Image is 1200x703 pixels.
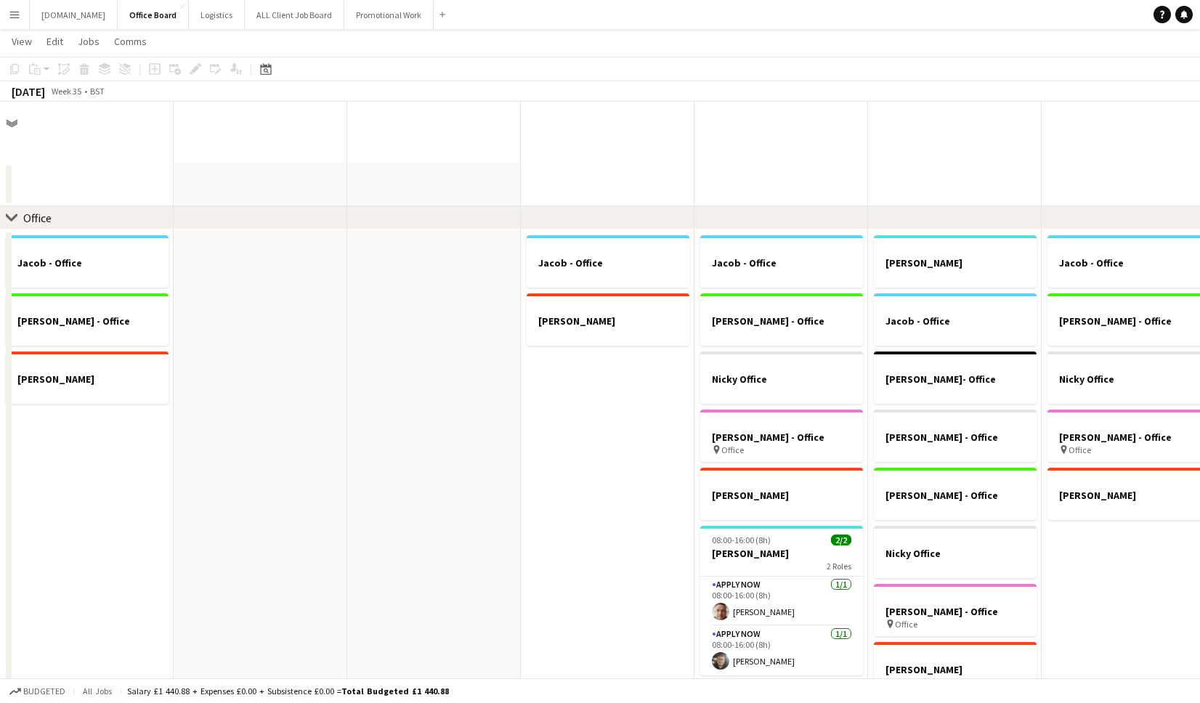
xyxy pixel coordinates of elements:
div: [DATE] [12,84,45,99]
app-card-role: APPLY NOW1/108:00-16:00 (8h)[PERSON_NAME] [700,577,863,626]
div: Salary £1 440.88 + Expenses £0.00 + Subsistence £0.00 = [127,686,449,696]
span: View [12,35,32,48]
h3: Jacob - Office [874,314,1037,328]
h3: [PERSON_NAME] - Office [700,431,863,444]
h3: [PERSON_NAME] [874,256,1037,269]
h3: [PERSON_NAME] - Office [874,605,1037,618]
app-job-card: [PERSON_NAME] - Office Office [700,410,863,462]
h3: [PERSON_NAME] - Office [6,314,169,328]
h3: [PERSON_NAME] [874,663,1037,676]
app-job-card: [PERSON_NAME] - Office Office [874,584,1037,636]
button: Office Board [118,1,189,29]
h3: [PERSON_NAME] [6,373,169,386]
app-job-card: [PERSON_NAME] - Office [874,468,1037,520]
span: 2 Roles [827,561,851,572]
button: Budgeted [7,683,68,699]
app-job-card: [PERSON_NAME]- Office [874,351,1037,404]
span: Edit [46,35,63,48]
h3: [PERSON_NAME]- Office [874,373,1037,386]
h3: [PERSON_NAME] [700,489,863,502]
button: [DOMAIN_NAME] [30,1,118,29]
h3: Jacob - Office [527,256,689,269]
app-job-card: Jacob - Office [874,293,1037,346]
app-job-card: 08:00-16:00 (8h)2/2[PERSON_NAME]2 RolesAPPLY NOW1/108:00-16:00 (8h)[PERSON_NAME]APPLY NOW1/108:00... [700,526,863,675]
span: Office [895,619,917,630]
app-job-card: [PERSON_NAME] [527,293,689,346]
h3: Jacob - Office [700,256,863,269]
app-job-card: Jacob - Office [700,235,863,288]
div: BST [90,86,105,97]
span: Office [1069,444,1091,455]
app-job-card: [PERSON_NAME] [874,642,1037,694]
app-job-card: [PERSON_NAME] [700,468,863,520]
app-job-card: Jacob - Office [527,235,689,288]
button: Logistics [189,1,245,29]
app-card-role: APPLY NOW1/108:00-16:00 (8h)[PERSON_NAME] [700,626,863,675]
span: Office [721,444,744,455]
app-job-card: [PERSON_NAME] [6,351,169,404]
a: View [6,32,38,51]
app-job-card: [PERSON_NAME] - Office [6,293,169,346]
span: Budgeted [23,686,65,696]
button: Promotional Work [344,1,434,29]
h3: Nicky Office [700,373,863,386]
app-job-card: [PERSON_NAME] - Office [874,410,1037,462]
h3: Nicky Office [874,547,1037,560]
h3: [PERSON_NAME] [700,547,863,560]
app-job-card: Nicky Office [700,351,863,404]
h3: [PERSON_NAME] - Office [874,431,1037,444]
app-job-card: Nicky Office [874,526,1037,578]
app-job-card: [PERSON_NAME] [874,235,1037,288]
span: Week 35 [48,86,84,97]
h3: [PERSON_NAME] - Office [700,314,863,328]
a: Comms [108,32,153,51]
span: All jobs [80,686,115,696]
button: ALL Client Job Board [245,1,344,29]
app-job-card: [PERSON_NAME] - Office [700,293,863,346]
span: 2/2 [831,535,851,545]
h3: [PERSON_NAME] - Office [874,489,1037,502]
div: Office [23,211,52,225]
a: Jobs [72,32,105,51]
span: Jobs [78,35,100,48]
h3: Jacob - Office [6,256,169,269]
h3: [PERSON_NAME] [527,314,689,328]
span: 08:00-16:00 (8h) [712,535,771,545]
span: Total Budgeted £1 440.88 [341,686,449,696]
a: Edit [41,32,69,51]
app-job-card: Jacob - Office [6,235,169,288]
span: Comms [114,35,147,48]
